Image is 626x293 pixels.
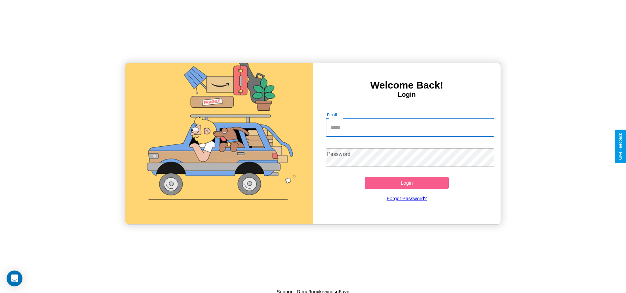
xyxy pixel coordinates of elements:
h4: Login [313,91,501,98]
img: gif [125,63,313,224]
button: Login [365,177,449,189]
div: Give Feedback [618,133,623,160]
h3: Welcome Back! [313,80,501,91]
a: Forgot Password? [322,189,491,208]
label: Email [327,112,337,118]
div: Open Intercom Messenger [7,271,22,286]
